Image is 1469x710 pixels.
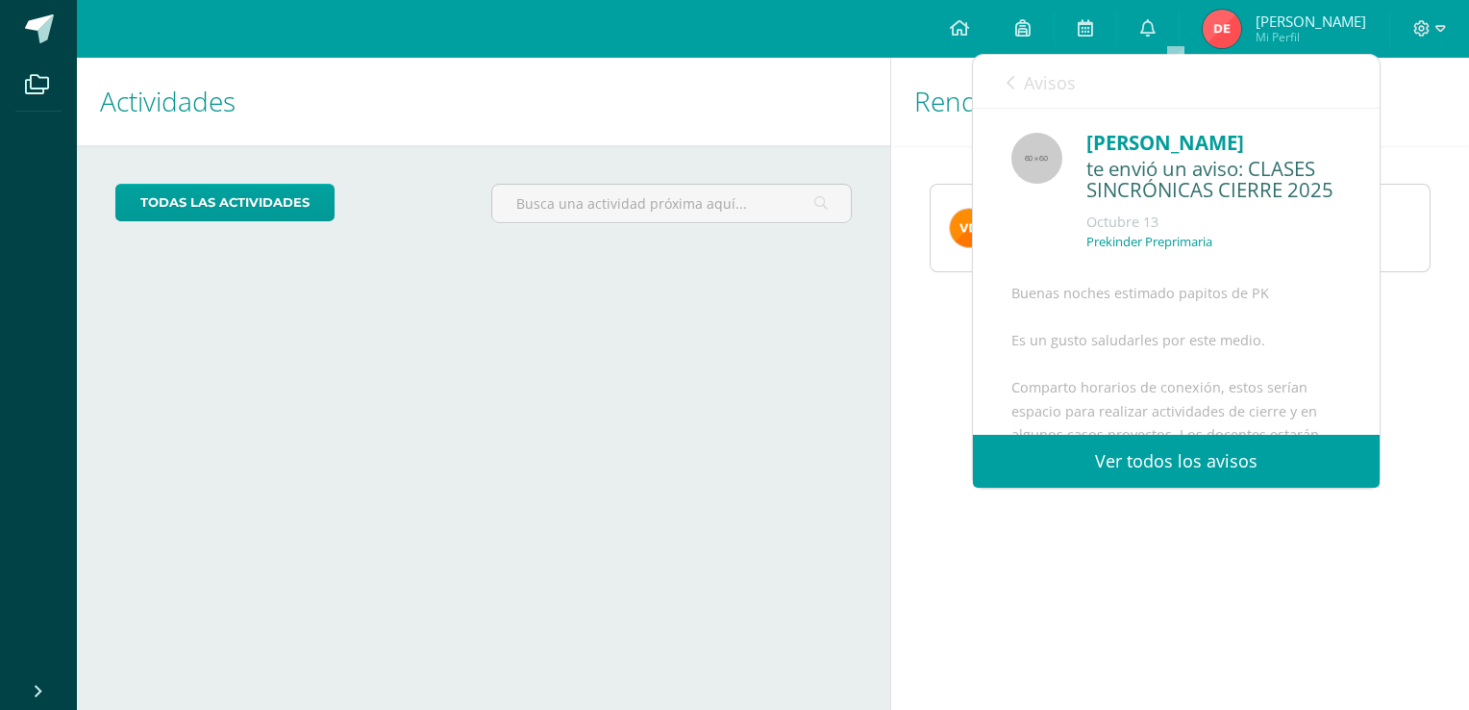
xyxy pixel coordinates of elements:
[1256,29,1366,45] span: Mi Perfil
[100,58,867,145] h1: Actividades
[1086,213,1341,232] div: Octubre 13
[1086,128,1341,158] div: [PERSON_NAME]
[1203,10,1241,48] img: 40e6512c0c43b7e5767b71e92a65e154.png
[950,209,988,247] img: 08f0fc463b932a0ee53dfb0c47fb2191.png
[1086,158,1341,203] div: te envió un aviso: CLASES SINCRÓNICAS CIERRE 2025
[1011,133,1062,184] img: 60x60
[1256,12,1366,31] span: [PERSON_NAME]
[1024,71,1076,94] span: Avisos
[1086,234,1212,250] p: Prekinder Preprimaria
[914,58,1446,145] h1: Rendimiento de mis hijos
[115,184,335,221] a: todas las Actividades
[492,185,851,222] input: Busca una actividad próxima aquí...
[973,435,1380,488] a: Ver todos los avisos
